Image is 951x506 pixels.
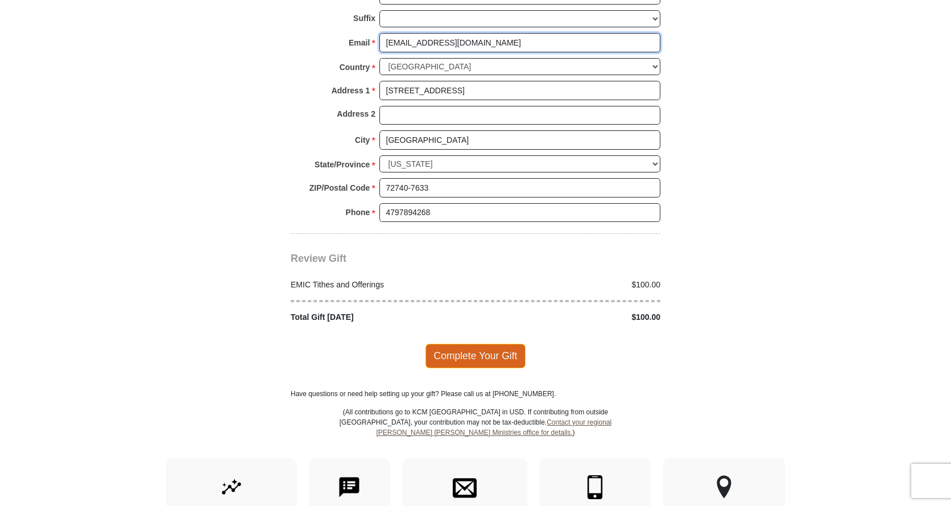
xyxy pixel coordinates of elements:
[315,157,370,172] strong: State/Province
[425,344,526,368] span: Complete Your Gift
[285,279,476,291] div: EMIC Tithes and Offerings
[353,10,375,26] strong: Suffix
[291,253,346,264] span: Review Gift
[475,311,667,323] div: $100.00
[376,418,611,437] a: Contact your regional [PERSON_NAME] [PERSON_NAME] Ministries office for details.
[285,311,476,323] div: Total Gift [DATE]
[583,475,607,499] img: mobile.svg
[309,180,370,196] strong: ZIP/Postal Code
[337,106,375,122] strong: Address 2
[291,389,660,399] p: Have questions or need help setting up your gift? Please call us at [PHONE_NUMBER].
[716,475,732,499] img: other-region
[475,279,667,291] div: $100.00
[339,407,612,458] p: (All contributions go to KCM [GEOGRAPHIC_DATA] in USD. If contributing from outside [GEOGRAPHIC_D...
[453,475,477,499] img: envelope.svg
[346,204,370,220] strong: Phone
[349,35,370,51] strong: Email
[355,132,370,148] strong: City
[337,475,361,499] img: text-to-give.svg
[340,59,370,75] strong: Country
[332,83,370,98] strong: Address 1
[220,475,243,499] img: give-by-stock.svg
